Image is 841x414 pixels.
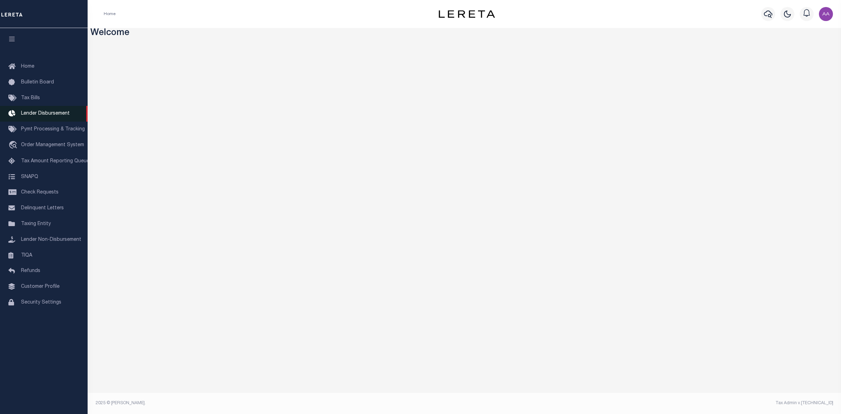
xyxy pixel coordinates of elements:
[8,141,20,150] i: travel_explore
[90,28,839,39] h3: Welcome
[21,111,70,116] span: Lender Disbursement
[439,10,495,18] img: logo-dark.svg
[21,222,51,226] span: Taxing Entity
[21,300,61,305] span: Security Settings
[21,269,40,273] span: Refunds
[21,237,81,242] span: Lender Non-Disbursement
[104,11,116,17] li: Home
[21,80,54,85] span: Bulletin Board
[21,143,84,148] span: Order Management System
[819,7,833,21] img: svg+xml;base64,PHN2ZyB4bWxucz0iaHR0cDovL3d3dy53My5vcmcvMjAwMC9zdmciIHBvaW50ZXItZXZlbnRzPSJub25lIi...
[21,174,38,179] span: SNAPQ
[21,64,34,69] span: Home
[21,253,32,258] span: TIQA
[470,400,833,406] div: Tax Admin v.[TECHNICAL_ID]
[90,400,465,406] div: 2025 © [PERSON_NAME].
[21,127,85,132] span: Pymt Processing & Tracking
[21,206,64,211] span: Delinquent Letters
[21,159,89,164] span: Tax Amount Reporting Queue
[21,96,40,101] span: Tax Bills
[21,190,59,195] span: Check Requests
[21,284,60,289] span: Customer Profile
